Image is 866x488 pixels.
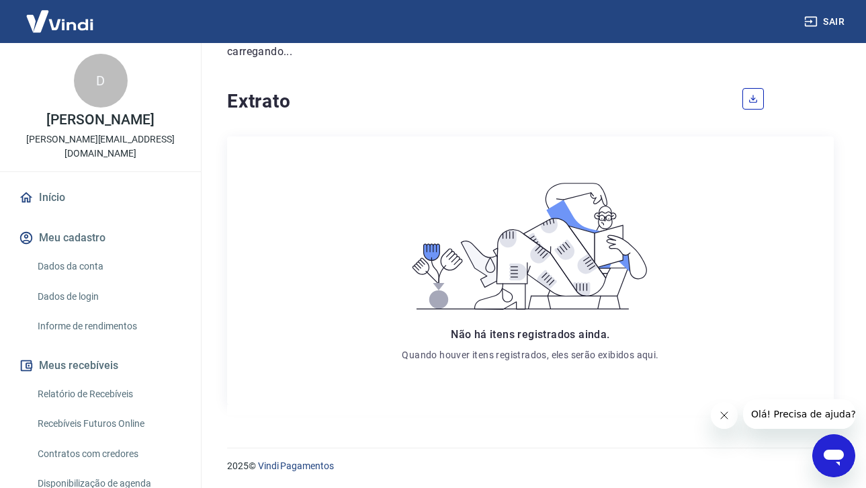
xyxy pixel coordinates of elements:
p: [PERSON_NAME][EMAIL_ADDRESS][DOMAIN_NAME] [11,132,190,161]
a: Início [16,183,185,212]
a: Dados de login [32,283,185,311]
a: Vindi Pagamentos [258,460,334,471]
a: Dados da conta [32,253,185,280]
button: Sair [802,9,850,34]
a: Contratos com credores [32,440,185,468]
iframe: Fechar mensagem [711,402,738,429]
a: Relatório de Recebíveis [32,380,185,408]
a: Informe de rendimentos [32,313,185,340]
span: Não há itens registrados ainda. [451,328,609,341]
button: Meus recebíveis [16,351,185,380]
button: Meu cadastro [16,223,185,253]
span: Olá! Precisa de ajuda? [8,9,113,20]
iframe: Botão para abrir a janela de mensagens [812,434,855,477]
a: Recebíveis Futuros Online [32,410,185,438]
iframe: Mensagem da empresa [743,399,855,429]
img: Vindi [16,1,103,42]
p: carregando... [227,44,834,60]
h4: Extrato [227,88,726,115]
p: Quando houver itens registrados, eles serão exibidos aqui. [402,348,658,362]
p: 2025 © [227,459,834,473]
div: D [74,54,128,108]
p: [PERSON_NAME] [46,113,154,127]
